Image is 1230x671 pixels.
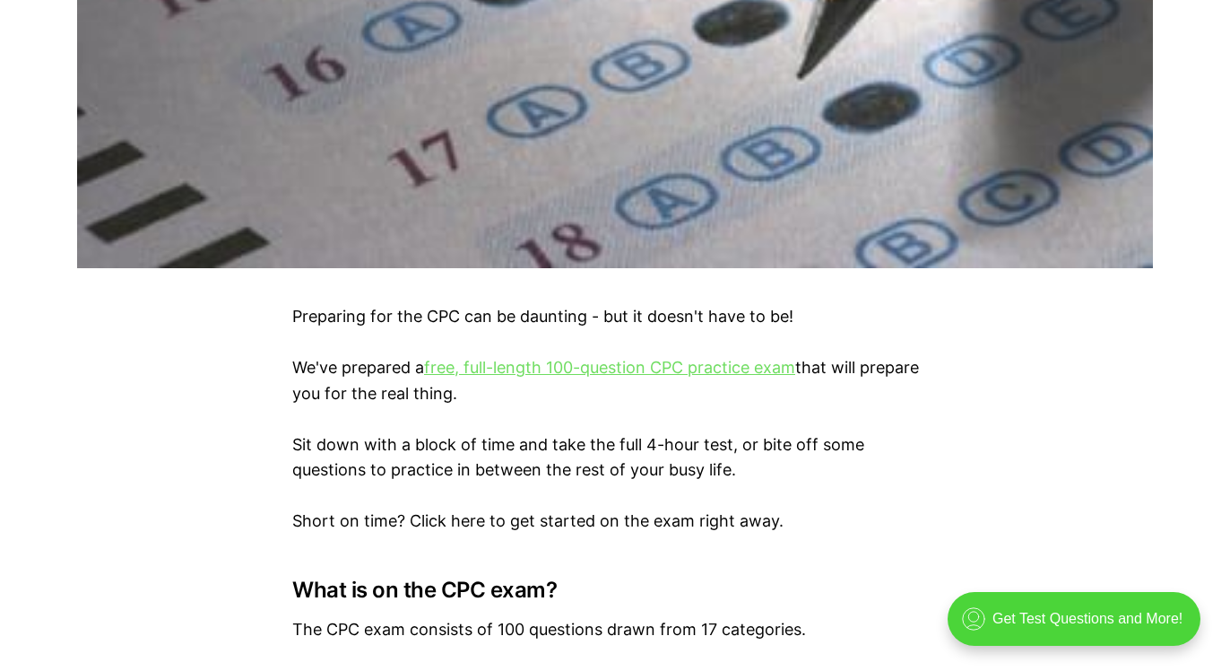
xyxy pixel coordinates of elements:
[292,509,938,535] p: Short on time? Click here to get started on the exam right away.
[292,355,938,407] p: We've prepared a that will prepare you for the real thing.
[292,304,938,330] p: Preparing for the CPC can be daunting - but it doesn't have to be!
[932,583,1230,671] iframe: portal-trigger
[424,358,795,377] a: free, full-length 100-question CPC practice exam
[292,617,938,643] p: The CPC exam consists of 100 questions drawn from 17 categories.
[292,432,938,484] p: Sit down with a block of time and take the full 4-hour test, or bite off some questions to practi...
[292,578,938,603] h3: What is on the CPC exam?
